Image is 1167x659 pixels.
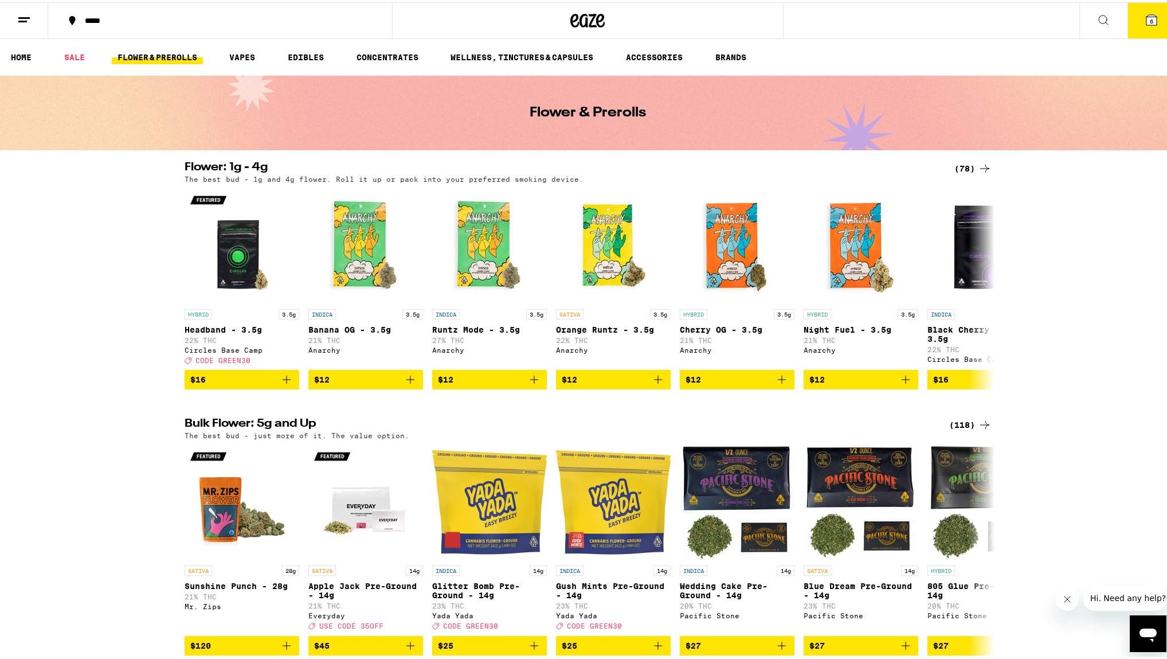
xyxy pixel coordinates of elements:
p: Wedding Cake Pre-Ground - 14g [680,579,794,598]
a: Open page for Cherry OG - 3.5g from Anarchy [680,186,794,368]
p: SATIVA [804,563,831,574]
p: 3.5g [279,307,299,317]
a: Open page for Black Cherry Gelato - 3.5g from Circles Base Camp [927,186,1042,368]
span: $12 [809,373,825,382]
div: (78) [954,159,992,173]
img: Pacific Stone - Blue Dream Pre-Ground - 14g [804,443,918,557]
a: ACCESSORIES [620,48,688,62]
img: Pacific Stone - Wedding Cake Pre-Ground - 14g [680,443,794,557]
p: 20% THC [927,600,1042,607]
p: 21% THC [308,600,423,607]
div: Mr. Zips [185,600,299,608]
h2: Bulk Flower: 5g and Up [185,416,935,430]
img: Anarchy - Orange Runtz - 3.5g [556,186,671,301]
button: Add to bag [185,634,299,653]
p: 3.5g [402,307,423,317]
p: Gush Mints Pre-Ground - 14g [556,579,671,598]
span: $25 [562,639,577,648]
a: Open page for Gush Mints Pre-Ground - 14g from Yada Yada [556,443,671,633]
a: EDIBLES [282,48,330,62]
span: $45 [314,639,330,648]
button: Add to bag [556,368,671,387]
p: 21% THC [804,334,918,342]
div: Pacific Stone [680,610,794,617]
p: Orange Runtz - 3.5g [556,323,671,332]
button: Add to bag [432,634,547,653]
a: Open page for Wedding Cake Pre-Ground - 14g from Pacific Stone [680,443,794,633]
p: Black Cherry Gelato - 3.5g [927,323,1042,341]
p: INDICA [432,307,460,317]
button: Add to bag [432,368,547,387]
button: Add to bag [927,634,1042,653]
p: 23% THC [556,600,671,607]
button: Add to bag [804,368,918,387]
a: Open page for Runtz Mode - 3.5g from Anarchy [432,186,547,368]
div: Anarchy [804,344,918,352]
img: Everyday - Apple Jack Pre-Ground - 14g [308,443,423,557]
span: $120 [190,639,211,648]
p: Headband - 3.5g [185,323,299,332]
img: Circles Base Camp - Black Cherry Gelato - 3.5g [927,186,1042,301]
a: (118) [949,416,992,430]
a: FLOWER & PREROLLS [112,48,203,62]
span: $27 [933,639,949,648]
p: 21% THC [308,334,423,342]
iframe: Message from company [1083,583,1166,609]
p: 3.5g [774,307,794,317]
span: $12 [438,373,453,382]
p: INDICA [308,307,336,317]
p: 20% THC [680,600,794,607]
p: 27% THC [432,334,547,342]
button: Add to bag [927,368,1042,387]
div: Yada Yada [432,610,547,617]
iframe: Button to launch messaging window [1130,613,1166,650]
div: Pacific Stone [927,610,1042,617]
div: Yada Yada [556,610,671,617]
div: Anarchy [432,344,547,352]
button: Add to bag [556,634,671,653]
a: Open page for 805 Glue Pre-Ground - 14g from Pacific Stone [927,443,1042,633]
div: Anarchy [556,344,671,352]
img: Anarchy - Cherry OG - 3.5g [680,186,794,301]
p: 21% THC [680,334,794,342]
p: 28g [282,563,299,574]
a: VAPES [224,48,261,62]
p: Cherry OG - 3.5g [680,323,794,332]
span: USE CODE 35OFF [319,621,383,628]
a: Open page for Banana OG - 3.5g from Anarchy [308,186,423,368]
a: Open page for Orange Runtz - 3.5g from Anarchy [556,186,671,368]
span: CODE GREEN30 [443,621,498,628]
p: 21% THC [185,591,299,598]
p: SATIVA [308,563,336,574]
p: INDICA [680,563,707,574]
button: Add to bag [308,634,423,653]
button: Add to bag [804,634,918,653]
a: HOME [5,48,37,62]
p: Blue Dream Pre-Ground - 14g [804,579,918,598]
p: 23% THC [804,600,918,607]
p: Apple Jack Pre-Ground - 14g [308,579,423,598]
p: Glitter Bomb Pre-Ground - 14g [432,579,547,598]
p: HYBRID [680,307,707,317]
p: 3.5g [526,307,547,317]
p: HYBRID [927,563,955,574]
p: 805 Glue Pre-Ground - 14g [927,579,1042,598]
p: 14g [777,563,794,574]
img: Anarchy - Night Fuel - 3.5g [804,186,918,301]
p: 3.5g [898,307,918,317]
p: 14g [653,563,671,574]
div: Circles Base Camp [927,353,1042,361]
img: Pacific Stone - 805 Glue Pre-Ground - 14g [927,443,1042,557]
div: Pacific Stone [804,610,918,617]
a: CONCENTRATES [351,48,424,62]
a: Open page for Blue Dream Pre-Ground - 14g from Pacific Stone [804,443,918,633]
p: 14g [530,563,547,574]
div: Circles Base Camp [185,344,299,352]
img: Circles Base Camp - Headband - 3.5g [185,186,299,301]
p: 22% THC [185,334,299,342]
img: Anarchy - Runtz Mode - 3.5g [432,186,547,301]
span: 6 [1150,15,1153,22]
p: 3.5g [650,307,671,317]
button: Add to bag [680,368,794,387]
div: Anarchy [308,344,423,352]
